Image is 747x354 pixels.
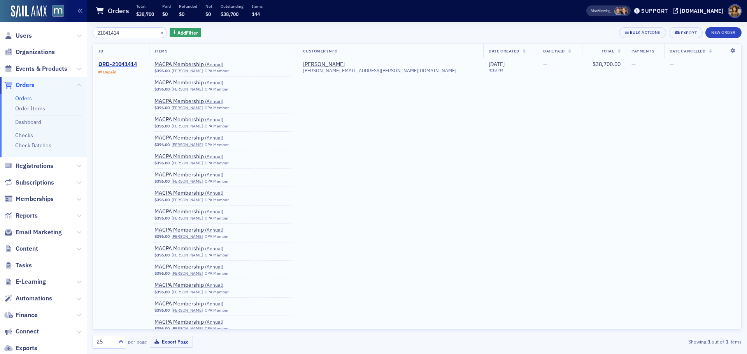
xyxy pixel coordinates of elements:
[179,11,184,17] span: $0
[673,8,726,14] button: [DOMAIN_NAME]
[172,289,203,295] a: [PERSON_NAME]
[106,12,121,28] img: Profile image for Aidan
[252,3,263,9] p: Items
[11,161,144,176] button: Search for help
[4,48,55,56] a: Organizations
[172,105,203,110] a: [PERSON_NAME]
[4,178,54,187] a: Subscriptions
[205,98,223,104] span: ( Annual )
[614,7,622,15] span: Meghan Will
[670,48,705,54] span: Date Cancelled
[15,119,41,126] a: Dashboard
[154,124,170,129] span: $396.00
[205,227,223,233] span: ( Annual )
[45,262,72,267] span: Messages
[32,140,105,146] span: Updated [DATE] 06:21 EDT
[205,142,229,147] div: CPA Member
[172,216,203,221] a: [PERSON_NAME]
[16,162,53,170] span: Registrations
[16,311,38,319] span: Finance
[728,4,742,18] span: Profile
[8,91,148,121] div: Send us a messageWe typically reply in under 15 minutes
[705,27,742,38] button: New Order
[154,289,170,295] span: $396.00
[172,308,203,313] a: [PERSON_NAME]
[4,327,39,336] a: Connect
[154,271,170,276] span: $396.00
[172,326,203,331] a: [PERSON_NAME]
[205,216,229,221] div: CPA Member
[631,48,654,54] span: Payments
[16,195,54,203] span: Memberships
[16,15,49,27] img: logo
[16,48,55,56] span: Organizations
[154,142,170,147] span: $396.00
[205,179,229,184] div: CPA Member
[631,61,636,68] span: —
[221,3,244,9] p: Outstanding
[489,61,505,68] span: [DATE]
[620,7,628,15] span: Michelle Brown
[16,98,130,106] div: Send us a message
[205,61,223,67] span: ( Annual )
[15,142,51,149] a: Check Batches
[154,98,253,105] span: MACPA Membership
[16,178,54,187] span: Subscriptions
[205,253,229,258] div: CPA Member
[154,171,253,178] span: MACPA Membership
[98,61,137,68] a: ORD-21041414
[154,61,253,68] span: MACPA Membership
[154,48,168,54] span: Items
[98,48,103,54] span: ID
[154,216,170,221] span: $396.00
[4,294,52,303] a: Automations
[4,211,38,220] a: Reports
[16,211,38,220] span: Reports
[154,79,253,86] span: MACPA Membership
[641,7,668,14] div: Support
[205,105,229,110] div: CPA Member
[16,277,46,286] span: E-Learning
[117,242,156,274] button: Help
[154,319,253,326] a: MACPA Membership (Annual)
[108,6,129,16] h1: Orders
[619,27,666,38] button: Bulk Actions
[11,5,47,18] img: SailAMX
[16,228,62,237] span: Email Marketing
[154,245,253,252] a: MACPA Membership (Annual)
[96,338,114,346] div: 25
[205,79,223,85] span: ( Annual )
[154,61,253,68] a: MACPA Membership (Annual)
[593,61,621,68] span: $38,700.00
[32,131,140,140] div: Status: All Systems Operational
[93,27,167,38] input: Search…
[16,165,63,173] span: Search for help
[205,134,223,141] span: ( Annual )
[303,61,345,68] div: [PERSON_NAME]
[154,326,170,331] span: $396.00
[154,263,253,270] span: MACPA Membership
[205,263,223,270] span: ( Annual )
[172,179,203,184] a: [PERSON_NAME]
[154,197,170,202] span: $396.00
[177,29,198,36] span: Add Filter
[154,116,253,123] a: MACPA Membership (Annual)
[154,153,253,160] a: MACPA Membership (Annual)
[154,105,170,110] span: $396.00
[52,5,64,17] img: SailAMX
[11,262,28,267] span: Home
[154,116,253,123] span: MACPA Membership
[669,27,703,38] button: Export
[205,160,229,166] div: CPA Member
[724,338,729,345] strong: 1
[16,261,32,270] span: Tasks
[154,87,170,92] span: $396.00
[154,308,170,313] span: $396.00
[681,31,697,35] div: Export
[154,263,253,270] a: MACPA Membership (Annual)
[205,171,223,178] span: ( Annual )
[591,8,610,14] span: Viewing
[252,11,260,17] span: 144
